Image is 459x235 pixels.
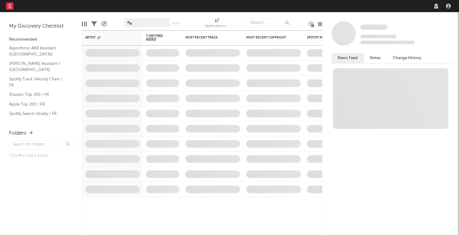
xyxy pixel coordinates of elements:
a: Shazam Top 200 / FR [9,91,67,98]
input: Search... [246,18,292,27]
span: 7-Day Fans Added [146,34,170,41]
input: Search for folders... [9,140,73,149]
button: Save [172,22,180,25]
div: Click to add a folder. [9,152,73,159]
div: Recommended [9,36,73,43]
button: Change History [387,53,427,63]
a: Algorithmic A&R Assistant ([GEOGRAPHIC_DATA]) [9,45,67,57]
a: Some Artist [360,24,388,30]
div: Notifications (Artist) [205,15,229,33]
span: 0 fans last week [360,41,415,44]
span: Some Artist [360,25,388,30]
div: Notifications (Artist) [205,23,229,30]
div: Most Recent Track [185,36,231,39]
div: Filters [91,15,97,33]
span: Tracking Since: [DATE] [360,35,397,38]
div: My Discovery Checklist [9,23,73,30]
button: News Feed [331,53,364,63]
div: Artist [85,36,131,39]
div: Spotify Monthly Listeners [307,36,352,39]
a: Apple Top 200 / FR [9,101,67,108]
div: Most Recent Copyright [246,36,292,39]
a: Spotify Track Velocity Chart / FR [9,76,67,88]
a: [PERSON_NAME] Assistant / [GEOGRAPHIC_DATA] [9,60,67,73]
div: Edit Columns [82,15,87,33]
div: A&R Pipeline [101,15,107,33]
button: Notes [364,53,387,63]
div: Folders [9,130,26,137]
a: Spotify Search Virality / FR [9,110,67,117]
